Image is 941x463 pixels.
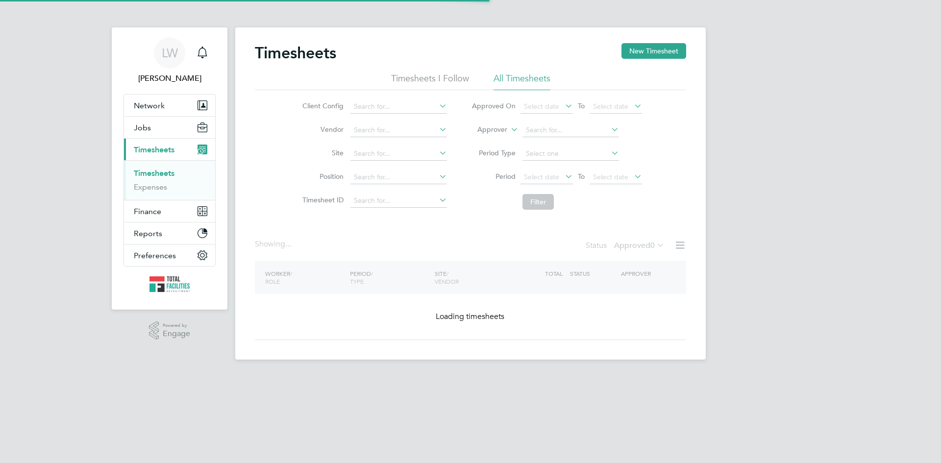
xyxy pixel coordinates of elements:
[471,148,516,157] label: Period Type
[162,47,178,59] span: LW
[134,251,176,260] span: Preferences
[350,147,447,161] input: Search for...
[134,169,174,178] a: Timesheets
[575,99,588,112] span: To
[522,147,619,161] input: Select one
[299,172,344,181] label: Position
[285,239,291,249] span: ...
[350,100,447,114] input: Search for...
[299,148,344,157] label: Site
[524,102,559,111] span: Select date
[149,276,190,292] img: tfrecruitment-logo-retina.png
[614,241,665,250] label: Approved
[134,182,167,192] a: Expenses
[255,43,336,63] h2: Timesheets
[124,276,216,292] a: Go to home page
[134,229,162,238] span: Reports
[524,172,559,181] span: Select date
[134,123,151,132] span: Jobs
[522,123,619,137] input: Search for...
[124,222,215,244] button: Reports
[463,125,507,135] label: Approver
[299,195,344,204] label: Timesheet ID
[163,321,190,330] span: Powered by
[593,102,628,111] span: Select date
[124,73,216,84] span: Louise Walsh
[575,170,588,183] span: To
[391,73,469,90] li: Timesheets I Follow
[163,330,190,338] span: Engage
[350,194,447,208] input: Search for...
[112,27,227,310] nav: Main navigation
[124,37,216,84] a: LW[PERSON_NAME]
[586,239,667,253] div: Status
[471,101,516,110] label: Approved On
[149,321,191,340] a: Powered byEngage
[350,171,447,184] input: Search for...
[522,194,554,210] button: Filter
[134,101,165,110] span: Network
[471,172,516,181] label: Period
[124,139,215,160] button: Timesheets
[124,95,215,116] button: Network
[124,117,215,138] button: Jobs
[134,207,161,216] span: Finance
[494,73,550,90] li: All Timesheets
[299,101,344,110] label: Client Config
[134,145,174,154] span: Timesheets
[350,123,447,137] input: Search for...
[593,172,628,181] span: Select date
[621,43,686,59] button: New Timesheet
[124,160,215,200] div: Timesheets
[124,200,215,222] button: Finance
[299,125,344,134] label: Vendor
[255,239,293,249] div: Showing
[650,241,655,250] span: 0
[124,244,215,266] button: Preferences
